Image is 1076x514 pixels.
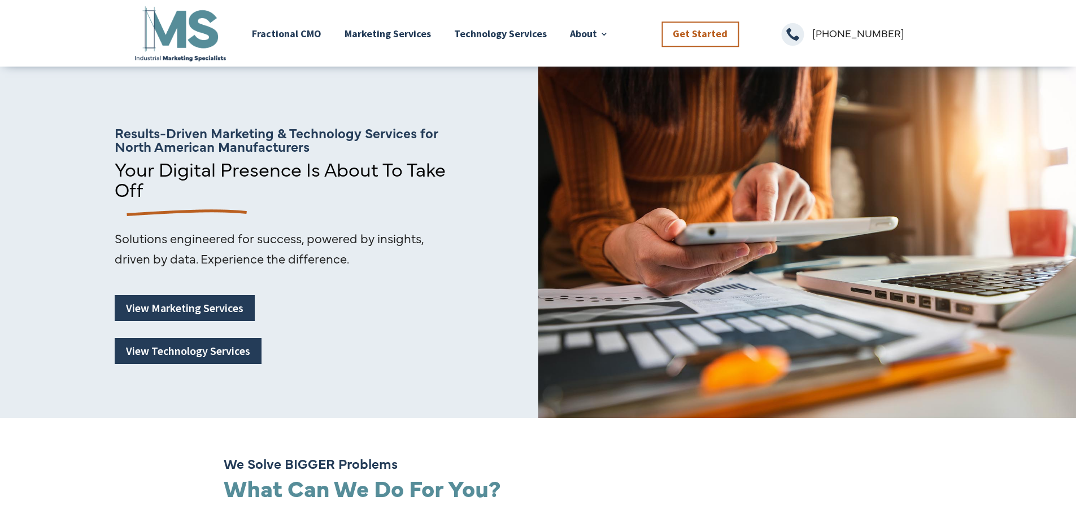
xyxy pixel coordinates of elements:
[345,4,431,63] a: Marketing Services
[115,338,262,364] a: View Technology Services
[661,21,739,47] a: Get Started
[115,295,255,321] a: View Marketing Services
[252,4,321,63] a: Fractional CMO
[224,456,839,476] h5: We Solve BIGGER Problems
[812,23,943,43] p: [PHONE_NUMBER]
[115,126,464,159] h5: Results-Driven Marketing & Technology Services for North American Manufacturers
[115,159,464,199] p: Your Digital Presence Is About To Take Off
[781,23,804,46] span: 
[224,476,839,504] h2: What Can We Do For You?
[570,4,608,63] a: About
[454,4,547,63] a: Technology Services
[115,228,459,269] p: Solutions engineered for success, powered by insights, driven by data. Experience the difference.
[115,199,251,228] img: underline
